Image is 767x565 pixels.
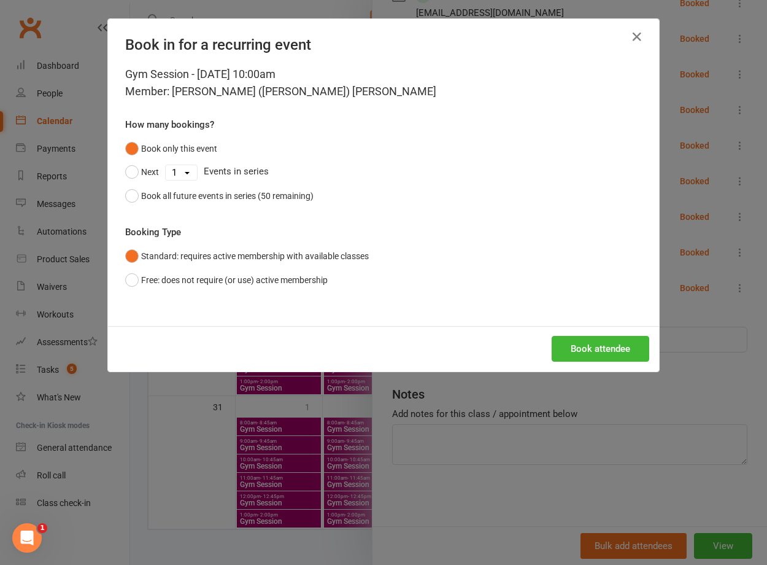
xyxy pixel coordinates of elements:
button: Close [627,27,647,47]
iframe: Intercom live chat [12,523,42,553]
button: Standard: requires active membership with available classes [125,244,369,268]
button: Book attendee [552,336,649,362]
button: Free: does not require (or use) active membership [125,268,328,292]
h4: Book in for a recurring event [125,36,642,53]
span: 1 [37,523,47,533]
div: Events in series [125,160,642,184]
label: Booking Type [125,225,181,240]
div: Gym Session - [DATE] 10:00am Member: [PERSON_NAME] ([PERSON_NAME]) [PERSON_NAME] [125,66,642,100]
div: Book all future events in series (50 remaining) [141,189,314,203]
label: How many bookings? [125,117,214,132]
button: Next [125,160,159,184]
button: Book all future events in series (50 remaining) [125,184,314,208]
button: Book only this event [125,137,217,160]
